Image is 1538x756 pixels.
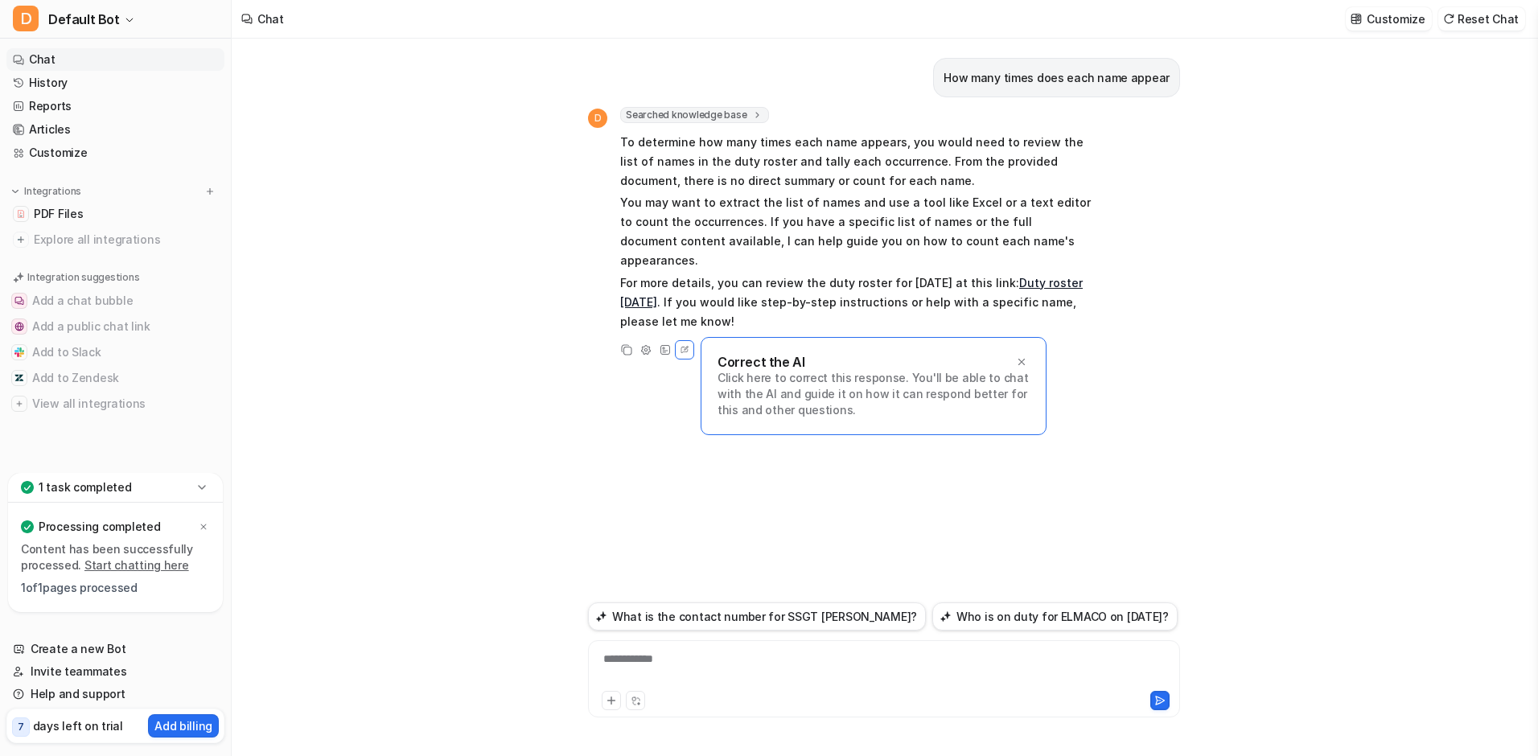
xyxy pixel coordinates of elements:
[33,717,123,734] p: days left on trial
[14,347,24,357] img: Add to Slack
[588,109,607,128] span: D
[16,209,26,219] img: PDF Files
[14,373,24,383] img: Add to Zendesk
[6,660,224,683] a: Invite teammates
[6,203,224,225] a: PDF FilesPDF Files
[6,339,224,365] button: Add to SlackAdd to Slack
[620,133,1091,191] p: To determine how many times each name appears, you would need to review the list of names in the ...
[588,602,926,631] button: What is the contact number for SSGT [PERSON_NAME]?
[620,193,1091,270] p: You may want to extract the list of names and use a tool like Excel or a text editor to count the...
[1367,10,1425,27] p: Customize
[14,296,24,306] img: Add a chat bubble
[6,391,224,417] button: View all integrationsView all integrations
[718,354,804,370] p: Correct the AI
[620,107,769,123] span: Searched knowledge base
[204,186,216,197] img: menu_add.svg
[154,717,212,734] p: Add billing
[6,95,224,117] a: Reports
[39,519,160,535] p: Processing completed
[27,270,139,285] p: Integration suggestions
[6,365,224,391] button: Add to ZendeskAdd to Zendesk
[6,288,224,314] button: Add a chat bubbleAdd a chat bubble
[6,638,224,660] a: Create a new Bot
[13,232,29,248] img: explore all integrations
[6,228,224,251] a: Explore all integrations
[944,68,1170,88] p: How many times does each name appear
[6,48,224,71] a: Chat
[620,276,1083,309] a: Duty roster [DATE]
[14,399,24,409] img: View all integrations
[14,322,24,331] img: Add a public chat link
[48,8,120,31] span: Default Bot
[10,186,21,197] img: expand menu
[39,479,132,495] p: 1 task completed
[6,183,86,199] button: Integrations
[1443,13,1454,25] img: reset
[257,10,284,27] div: Chat
[718,370,1030,418] p: Click here to correct this response. You'll be able to chat with the AI and guide it on how it ca...
[932,602,1178,631] button: Who is on duty for ELMACO on [DATE]?
[148,714,219,738] button: Add billing
[6,118,224,141] a: Articles
[6,142,224,164] a: Customize
[620,273,1091,331] p: For more details, you can review the duty roster for [DATE] at this link: . If you would like ste...
[1438,7,1525,31] button: Reset Chat
[6,314,224,339] button: Add a public chat linkAdd a public chat link
[18,720,24,734] p: 7
[34,206,83,222] span: PDF Files
[21,541,210,573] p: Content has been successfully processed.
[6,72,224,94] a: History
[24,185,81,198] p: Integrations
[13,6,39,31] span: D
[1346,7,1431,31] button: Customize
[6,683,224,705] a: Help and support
[21,580,210,596] p: 1 of 1 pages processed
[84,558,189,572] a: Start chatting here
[1351,13,1362,25] img: customize
[34,227,218,253] span: Explore all integrations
